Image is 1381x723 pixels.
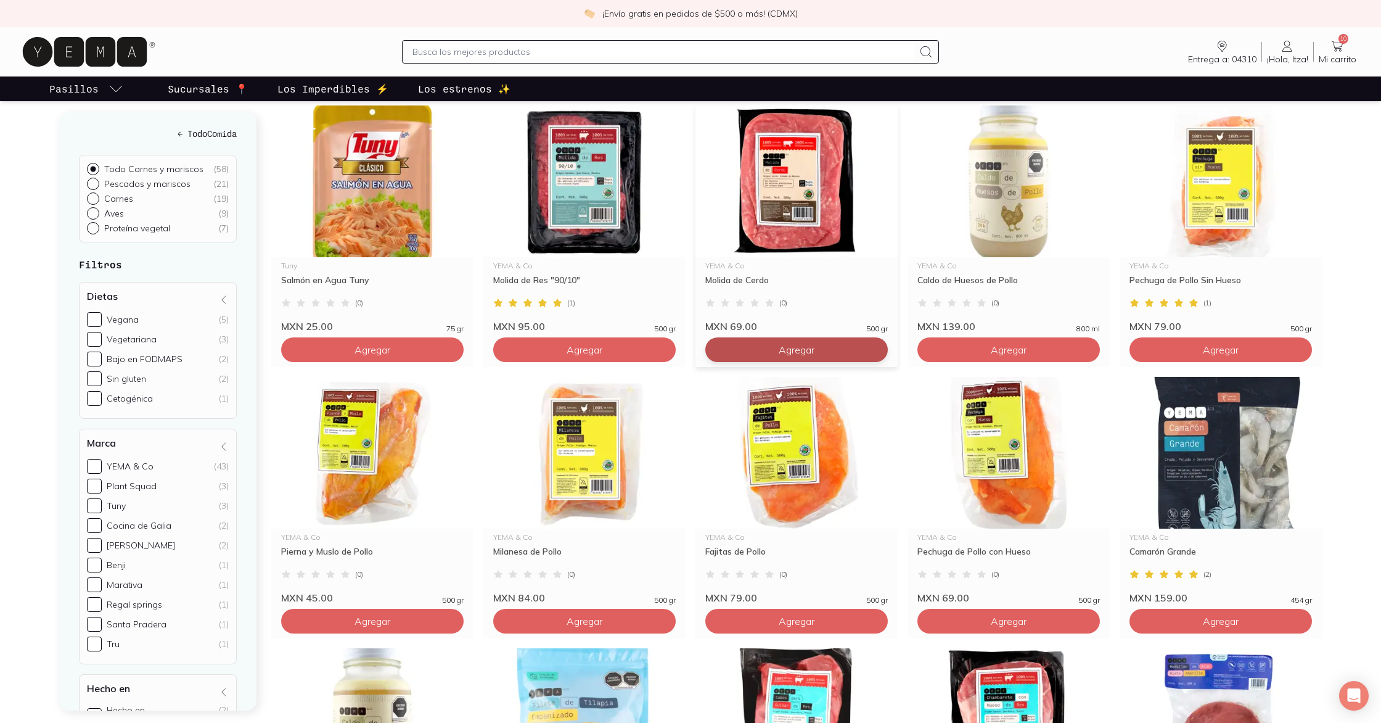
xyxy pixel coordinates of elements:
[79,127,237,140] h5: ← Todo Comida
[705,337,888,362] button: Agregar
[705,609,888,634] button: Agregar
[271,377,473,529] img: 33653 Pierna y muslo
[214,461,229,472] div: (43)
[87,558,102,572] input: Benji(1)
[219,520,229,531] div: (2)
[908,377,1110,529] img: 33649 Pechuga de pollo
[79,282,237,419] div: Dietas
[168,81,248,96] p: Sucursales 📍
[1290,325,1312,333] span: 500 gr
[1203,299,1211,307] span: ( 1 )
[483,377,686,529] img: 33652-Milanesa-de-Pollo-yema
[446,325,464,333] span: 75 gr
[695,105,898,257] img: 33715 molida de cerdo
[1120,105,1322,257] img: 33650 - pechuga-sin-hueso-yema-1
[87,498,102,513] input: Tuny(3)
[779,571,787,578] span: ( 0 )
[107,481,157,492] div: Plant Squad
[219,393,229,404] div: (1)
[493,592,545,604] span: MXN 84.00
[493,262,676,270] div: YEMA & Co
[779,344,814,356] span: Agregar
[917,546,1100,568] div: Pechuga de Pollo con Hueso
[79,429,237,664] div: Marca
[107,599,162,610] div: Regal springs
[87,682,130,695] h4: Hecho en
[271,105,473,257] img: Salmón Tuny light en agua
[87,518,102,533] input: Cocina de Galia(2)
[107,373,146,384] div: Sin gluten
[219,481,229,492] div: (3)
[104,208,124,219] p: Aves
[493,609,676,634] button: Agregar
[493,534,676,541] div: YEMA & Co
[695,377,898,529] img: 33651 Fajitas de pollo
[991,571,999,578] span: ( 0 )
[1267,54,1308,65] span: ¡Hola, Itza!
[695,105,898,333] a: 33715 molida de cerdoYEMA & CoMolida de Cerdo(0)MXN 69.00500 gr
[1203,344,1239,356] span: Agregar
[1120,105,1322,333] a: 33650 - pechuga-sin-hueso-yema-1YEMA & CoPechuga de Pollo Sin Hueso(1)MXN 79.00500 gr
[107,540,175,551] div: [PERSON_NAME]
[493,337,676,362] button: Agregar
[107,334,157,345] div: Vegetariana
[1120,377,1322,604] a: camaron grandeYEMA & CoCamarón Grande(2)MXN 159.00454 gr
[1129,592,1187,604] span: MXN 159.00
[991,299,999,307] span: ( 0 )
[281,592,333,604] span: MXN 45.00
[219,373,229,384] div: (2)
[1129,534,1312,541] div: YEMA & Co
[79,258,122,270] strong: Filtros
[281,534,464,541] div: YEMA & Co
[219,500,229,511] div: (3)
[107,461,154,472] div: YEMA & Co
[493,320,545,333] span: MXN 95.00
[87,290,118,302] h4: Dietas
[1203,615,1239,627] span: Agregar
[705,320,757,333] span: MXN 69.00
[87,637,102,651] input: Tru(1)
[1129,609,1312,634] button: Agregar
[483,105,686,333] a: 33712 Molida de Res 90-10YEMA & CoMolida de Res "90/10"(1)MXN 95.00500 gr
[1319,54,1356,65] span: Mi carrito
[1262,39,1313,65] a: ¡Hola, Itza!
[87,352,102,366] input: Bajo en FODMAPS(2)
[218,223,229,234] div: ( 7 )
[87,391,102,406] input: Cetogénica(1)
[275,76,391,101] a: Los Imperdibles ⚡️
[219,638,229,650] div: (1)
[107,619,166,630] div: Santa Pradera
[705,546,888,568] div: Fajitas de Pollo
[654,597,676,604] span: 500 gr
[87,312,102,327] input: Vegana(5)
[281,337,464,362] button: Agregar
[1290,597,1312,604] span: 454 gr
[281,262,464,270] div: Tuny
[418,81,510,96] p: Los estrenos ✨
[917,320,975,333] span: MXN 139.00
[1129,275,1312,297] div: Pechuga de Pollo Sin Hueso
[654,325,676,333] span: 500 gr
[277,81,388,96] p: Los Imperdibles ⚡️
[104,223,170,234] p: Proteína vegetal
[866,325,888,333] span: 500 gr
[1129,337,1312,362] button: Agregar
[442,597,464,604] span: 500 gr
[917,337,1100,362] button: Agregar
[87,479,102,494] input: Plant Squad(3)
[107,314,139,325] div: Vegana
[104,193,133,204] p: Carnes
[107,500,126,511] div: Tuny
[49,81,99,96] p: Pasillos
[908,377,1110,604] a: 33649 Pechuga de polloYEMA & CoPechuga de Pollo con Hueso(0)MXN 69.00500 gr
[271,377,473,604] a: 33653 Pierna y musloYEMA & CoPierna y Muslo de Pollo(0)MXN 45.00500 gr
[917,609,1100,634] button: Agregar
[1129,546,1312,568] div: Camarón Grande
[493,275,676,297] div: Molida de Res "90/10"
[1129,320,1181,333] span: MXN 79.00
[584,8,595,19] img: check
[779,299,787,307] span: ( 0 )
[991,344,1027,356] span: Agregar
[87,617,102,632] input: Santa Pradera(1)
[1129,262,1312,270] div: YEMA & Co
